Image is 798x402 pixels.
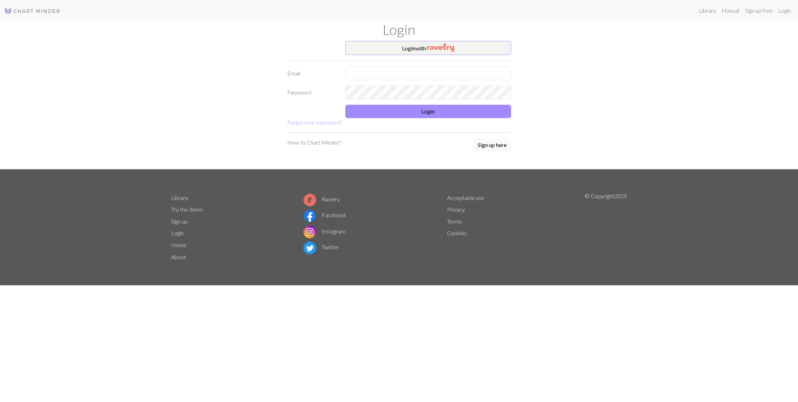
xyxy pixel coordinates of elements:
label: Email [283,67,341,80]
img: Instagram logo [303,226,316,238]
a: Forgot your password? [287,119,342,126]
a: Cookies [447,230,467,236]
a: Twitter [303,244,339,250]
a: Login [775,4,794,18]
a: Home [171,242,187,248]
img: Facebook logo [303,209,316,222]
a: About [171,254,186,260]
a: Sign up here [473,138,511,152]
a: Library [696,4,719,18]
a: Manual [719,4,742,18]
p: © Copyright 2025 [585,192,627,263]
a: Try the demo [171,206,203,213]
a: Privacy [447,206,465,213]
a: Facebook [303,212,346,218]
a: Sign up free [742,4,775,18]
a: Login [171,230,184,236]
button: Loginwith [345,41,511,55]
img: Ravelry [427,43,454,52]
a: Instagram [303,228,346,234]
img: Ravelry logo [303,194,316,206]
a: Library [171,194,188,201]
p: New to Chart Minder? [287,138,341,147]
label: Password [283,86,341,99]
h1: Login [167,21,632,38]
a: Ravelry [303,196,340,202]
a: Terms [447,218,462,225]
a: Acceptable use [447,194,484,201]
button: Login [345,105,511,118]
button: Sign up here [473,138,511,152]
a: Sign up [171,218,188,225]
img: Twitter logo [303,242,316,254]
img: Logo [4,7,61,15]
